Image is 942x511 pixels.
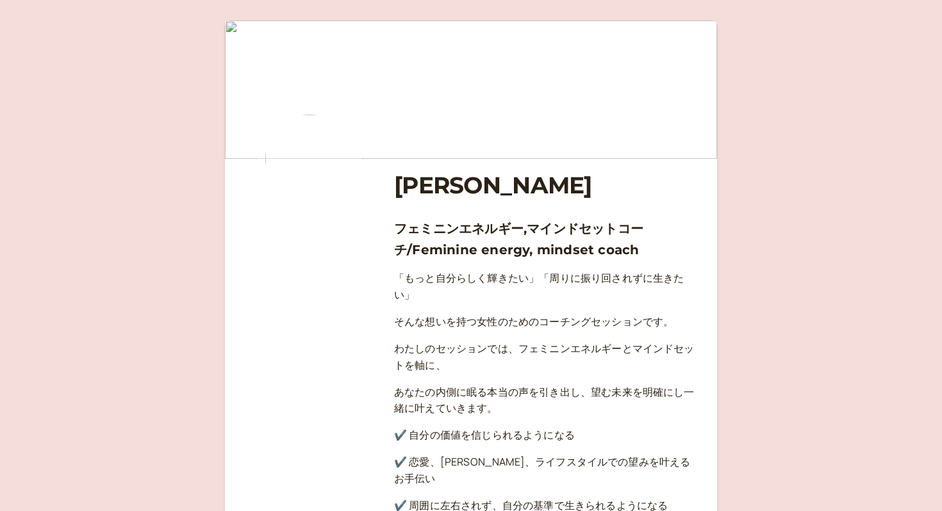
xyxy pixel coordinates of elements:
[394,384,697,418] p: あなたの内側に眠る本当の声を引き出し、望む未来を明確にし一緒に叶えていきます。
[394,218,697,260] h3: フェミニンエネルギー,マインドセットコーチ/Feminine energy, mindset coach
[394,427,697,444] p: ✔️ 自分の価値を信じられるようになる
[394,454,697,487] p: ✔️ 恋愛、[PERSON_NAME]、ライフスタイルでの望みを叶えるお手伝い
[394,172,697,199] h1: [PERSON_NAME]
[394,314,697,330] p: そんな想いを持つ女性のためのコーチングセッションです。
[394,270,697,304] p: 「もっと自分らしく輝きたい」「周りに振り回されずに生きたい」
[394,341,697,374] p: わたしのセッションでは、フェミニンエネルギーとマインドセットを軸に、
